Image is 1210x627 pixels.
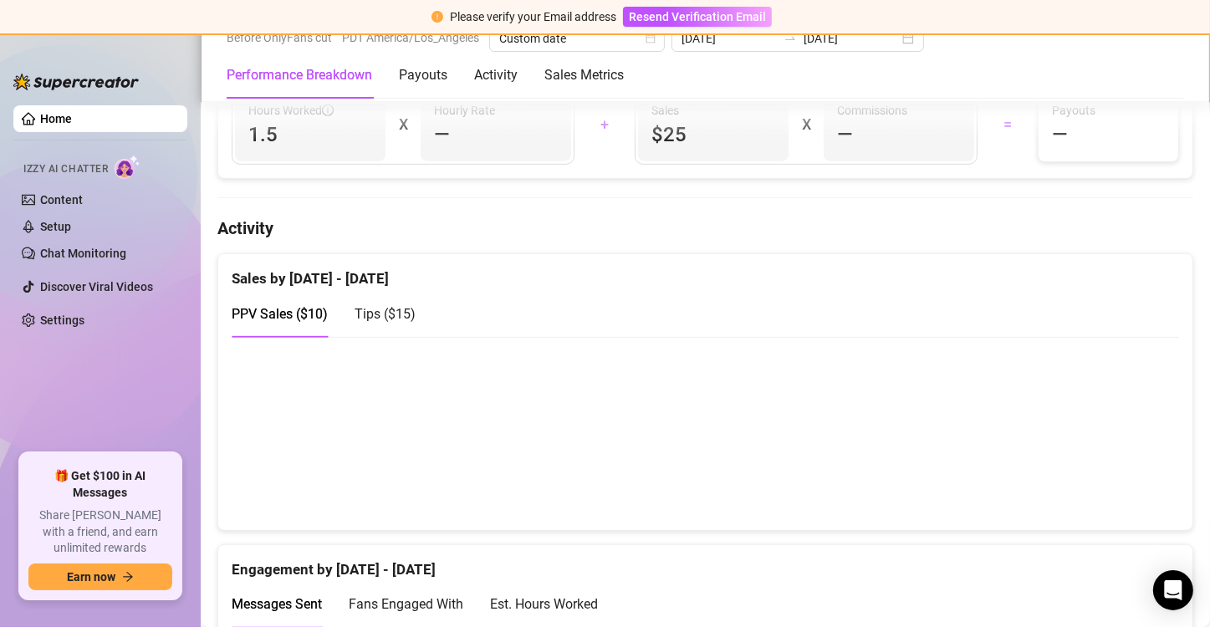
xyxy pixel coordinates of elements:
[40,220,71,233] a: Setup
[232,545,1179,581] div: Engagement by [DATE] - [DATE]
[1153,570,1193,610] div: Open Intercom Messenger
[67,570,115,584] span: Earn now
[248,101,334,120] span: Hours Worked
[1052,121,1068,148] span: —
[28,468,172,501] span: 🎁 Get $100 in AI Messages
[474,65,518,85] div: Activity
[40,313,84,327] a: Settings
[784,32,797,45] span: swap-right
[399,111,407,138] div: X
[122,571,134,583] span: arrow-right
[1052,101,1165,120] span: Payouts
[623,7,772,27] button: Resend Verification Email
[399,65,447,85] div: Payouts
[585,111,625,138] div: +
[804,29,899,48] input: End date
[232,254,1179,290] div: Sales by [DATE] - [DATE]
[544,65,624,85] div: Sales Metrics
[28,563,172,590] button: Earn nowarrow-right
[431,11,443,23] span: exclamation-circle
[434,101,495,120] article: Hourly Rate
[802,111,810,138] div: X
[837,101,907,120] article: Commissions
[227,25,332,50] span: Before OnlyFans cut
[13,74,139,90] img: logo-BBDzfeDw.svg
[988,111,1028,138] div: =
[40,193,83,206] a: Content
[349,596,463,612] span: Fans Engaged With
[23,161,108,177] span: Izzy AI Chatter
[28,507,172,557] span: Share [PERSON_NAME] with a friend, and earn unlimited rewards
[682,29,777,48] input: Start date
[115,155,140,179] img: AI Chatter
[499,26,655,51] span: Custom date
[322,104,334,116] span: info-circle
[40,247,126,260] a: Chat Monitoring
[651,101,775,120] span: Sales
[248,121,372,148] span: 1.5
[227,65,372,85] div: Performance Breakdown
[232,306,328,322] span: PPV Sales ( $10 )
[40,112,72,125] a: Home
[837,121,853,148] span: —
[355,306,416,322] span: Tips ( $15 )
[217,217,1193,240] h4: Activity
[784,32,797,45] span: to
[342,25,479,50] span: PDT America/Los_Angeles
[450,8,616,26] div: Please verify your Email address
[646,33,656,43] span: calendar
[434,121,450,148] span: —
[40,280,153,293] a: Discover Viral Videos
[629,10,766,23] span: Resend Verification Email
[651,121,775,148] span: $25
[490,594,598,614] div: Est. Hours Worked
[232,596,322,612] span: Messages Sent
